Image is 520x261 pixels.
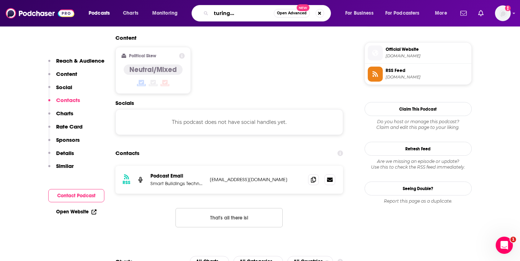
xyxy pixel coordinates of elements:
p: Contacts [56,97,80,103]
button: Open AdvancedNew [274,9,310,18]
span: Logged in as systemsteam [495,5,511,21]
div: Search podcasts, credits, & more... [198,5,338,21]
a: Charts [118,8,143,19]
iframe: Intercom live chat [496,237,513,254]
div: Report this page as a duplicate. [365,198,472,204]
span: Monitoring [152,8,178,18]
button: Reach & Audience [48,57,104,71]
span: Charts [123,8,138,18]
button: open menu [147,8,187,19]
p: [EMAIL_ADDRESS][DOMAIN_NAME] [210,177,303,183]
button: Similar [48,163,74,176]
img: User Profile [495,5,511,21]
svg: Add a profile image [505,5,511,11]
span: feed.podbean.com [386,74,469,80]
button: open menu [430,8,456,19]
button: Sponsors [48,136,80,150]
p: Podcast Email [150,173,204,179]
span: Open Advanced [277,11,307,15]
span: For Podcasters [385,8,420,18]
button: Social [48,84,72,97]
a: Show notifications dropdown [457,7,470,19]
div: Are we missing an episode or update? Use this to check the RSS feed immediately. [365,159,472,170]
p: Rate Card [56,123,83,130]
div: Claim and edit this page to your liking. [365,119,472,130]
p: Similar [56,163,74,169]
span: Official Website [386,46,469,53]
h2: Contacts [115,146,139,160]
span: New [297,4,309,11]
button: Nothing here. [175,208,283,227]
button: Contact Podcast [48,189,104,202]
button: open menu [381,8,430,19]
button: open menu [84,8,119,19]
a: RSS Feed[DOMAIN_NAME] [368,67,469,82]
button: Refresh Feed [365,142,472,156]
span: For Business [345,8,373,18]
span: thetoolbelt.podbean.com [386,53,469,59]
a: Open Website [56,209,96,215]
span: RSS Feed [386,67,469,74]
a: Official Website[DOMAIN_NAME] [368,45,469,61]
button: Claim This Podcast [365,102,472,116]
div: This podcast does not have social handles yet. [115,109,343,135]
p: Sponsors [56,136,80,143]
p: Charts [56,110,73,117]
button: Charts [48,110,73,123]
button: Content [48,71,77,84]
a: Seeing Double? [365,182,472,195]
h2: Socials [115,100,343,106]
span: Podcasts [89,8,110,18]
h2: Political Skew [129,53,156,58]
span: More [435,8,447,18]
button: open menu [340,8,382,19]
input: Search podcasts, credits, & more... [211,8,274,19]
h3: RSS [123,180,130,185]
img: Podchaser - Follow, Share and Rate Podcasts [6,6,74,20]
p: Content [56,71,77,77]
button: Rate Card [48,123,83,136]
p: Reach & Audience [56,57,104,64]
h4: Neutral/Mixed [129,65,177,74]
h2: Content [115,34,338,41]
p: Details [56,150,74,156]
span: Do you host or manage this podcast? [365,119,472,125]
button: Contacts [48,97,80,110]
button: Details [48,150,74,163]
button: Show profile menu [495,5,511,21]
span: 1 [510,237,516,242]
a: Show notifications dropdown [475,7,486,19]
p: Smart Buildings Technology [150,180,204,187]
p: Social [56,84,72,91]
